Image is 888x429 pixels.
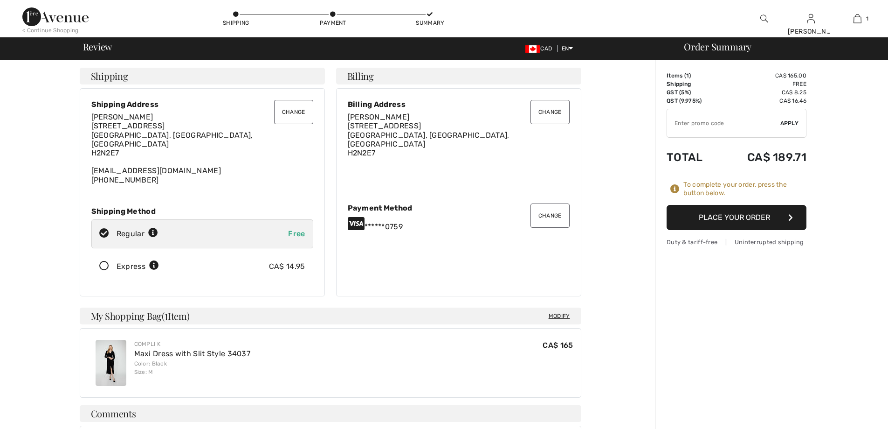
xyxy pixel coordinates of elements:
[834,13,880,24] a: 1
[667,97,720,105] td: QST (9.975%)
[165,309,168,321] span: 1
[117,261,159,272] div: Express
[319,19,347,27] div: Payment
[720,80,806,88] td: Free
[683,181,806,197] div: To complete your order, press the button below.
[80,308,581,324] h4: My Shopping Bag
[667,205,806,230] button: Place Your Order
[720,71,806,80] td: CA$ 165.00
[80,405,581,422] h4: Comments
[807,14,815,23] a: Sign In
[269,261,305,272] div: CA$ 14.95
[562,45,573,52] span: EN
[134,349,251,358] a: Maxi Dress with Slit Style 34037
[348,113,410,121] span: [PERSON_NAME]
[96,340,126,386] img: Maxi Dress with Slit Style 34037
[525,45,556,52] span: CAD
[134,359,251,376] div: Color: Black Size: M
[348,121,509,157] span: [STREET_ADDRESS] [GEOGRAPHIC_DATA], [GEOGRAPHIC_DATA], [GEOGRAPHIC_DATA] H2N2E7
[348,204,570,212] div: Payment Method
[549,311,570,321] span: Modify
[91,207,313,216] div: Shipping Method
[348,100,570,109] div: Billing Address
[134,340,251,348] div: Compli K
[22,26,79,35] div: < Continue Shopping
[720,97,806,105] td: CA$ 16.46
[854,13,861,24] img: My Bag
[720,88,806,97] td: CA$ 8.25
[91,121,253,157] span: [STREET_ADDRESS] [GEOGRAPHIC_DATA], [GEOGRAPHIC_DATA], [GEOGRAPHIC_DATA] H2N2E7
[788,27,833,36] div: [PERSON_NAME]
[91,113,313,184] div: [EMAIL_ADDRESS][DOMAIN_NAME] [PHONE_NUMBER]
[416,19,444,27] div: Summary
[222,19,250,27] div: Shipping
[22,7,89,26] img: 1ère Avenue
[760,13,768,24] img: search the website
[780,119,799,127] span: Apply
[667,141,720,173] td: Total
[866,14,868,23] span: 1
[530,204,570,228] button: Change
[525,45,540,53] img: Canadian Dollar
[347,71,374,81] span: Billing
[807,13,815,24] img: My Info
[667,238,806,246] div: Duty & tariff-free | Uninterrupted shipping
[274,100,313,124] button: Change
[667,71,720,80] td: Items ( )
[91,100,313,109] div: Shipping Address
[288,229,305,238] span: Free
[91,71,128,81] span: Shipping
[667,88,720,97] td: GST (5%)
[673,42,882,51] div: Order Summary
[543,341,573,350] span: CA$ 165
[667,109,780,137] input: Promo code
[686,72,689,79] span: 1
[162,309,189,322] span: ( Item)
[91,113,153,121] span: [PERSON_NAME]
[530,100,570,124] button: Change
[117,228,158,239] div: Regular
[83,42,112,51] span: Review
[720,141,806,173] td: CA$ 189.71
[667,80,720,88] td: Shipping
